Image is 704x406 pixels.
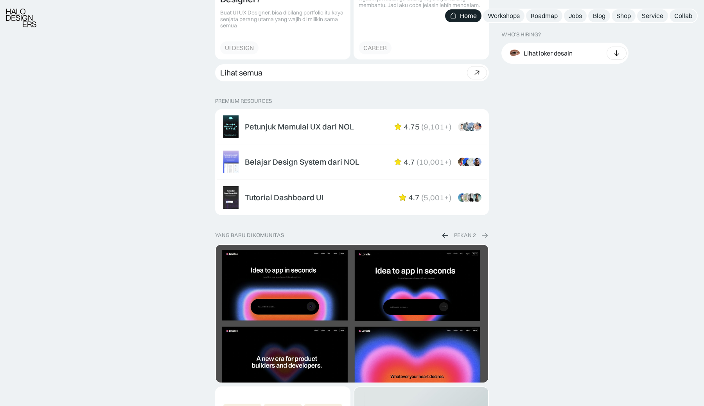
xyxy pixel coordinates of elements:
[417,157,419,167] div: (
[419,157,449,167] div: 10,001+
[524,49,573,57] div: Lihat loker desain
[245,193,323,202] div: Tutorial Dashboard UI
[217,111,487,143] a: Petunjuk Memulai UX dari NOL4.75(9,101+)
[612,9,636,22] a: Shop
[404,122,420,131] div: 4.75
[454,232,476,239] div: PEKAN 2
[593,12,605,20] div: Blog
[449,157,451,167] div: )
[215,64,489,81] a: Lihat semua
[488,12,520,20] div: Workshops
[531,12,558,20] div: Roadmap
[445,9,481,22] a: Home
[215,98,489,104] p: PREMIUM RESOURCES
[424,193,449,202] div: 5,001+
[449,122,451,131] div: )
[501,31,541,38] div: WHO’S HIRING?
[674,12,692,20] div: Collab
[670,9,697,22] a: Collab
[483,9,524,22] a: Workshops
[245,122,354,131] div: Petunjuk Memulai UX dari NOL
[220,68,262,77] div: Lihat semua
[637,9,668,22] a: Service
[215,232,284,239] div: yang baru di komunitas
[245,157,359,167] div: Belajar Design System dari NOL
[215,244,489,383] a: Dynamic Image
[421,193,424,202] div: (
[616,12,631,20] div: Shop
[404,157,415,167] div: 4.7
[569,12,582,20] div: Jobs
[449,193,451,202] div: )
[588,9,610,22] a: Blog
[460,12,477,20] div: Home
[526,9,562,22] a: Roadmap
[424,122,449,131] div: 9,101+
[217,146,487,178] a: Belajar Design System dari NOL4.7(10,001+)
[217,181,487,214] a: Tutorial Dashboard UI4.7(5,001+)
[408,193,420,202] div: 4.7
[642,12,663,20] div: Service
[564,9,587,22] a: Jobs
[421,122,424,131] div: (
